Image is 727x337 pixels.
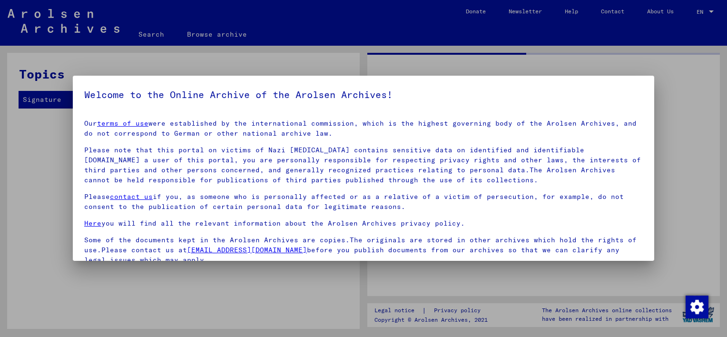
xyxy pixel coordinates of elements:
[84,119,643,139] p: Our were established by the international commission, which is the highest governing body of the ...
[84,235,643,265] p: Some of the documents kept in the Arolsen Archives are copies.The originals are stored in other a...
[84,145,643,185] p: Please note that this portal on victims of Nazi [MEDICAL_DATA] contains sensitive data on identif...
[110,192,153,201] a: contact us
[84,219,101,228] a: Here
[187,246,307,254] a: [EMAIL_ADDRESS][DOMAIN_NAME]
[84,87,643,102] h5: Welcome to the Online Archive of the Arolsen Archives!
[686,296,708,318] img: Change consent
[97,119,148,128] a: terms of use
[84,192,643,212] p: Please if you, as someone who is personally affected or as a relative of a victim of persecution,...
[84,218,643,228] p: you will find all the relevant information about the Arolsen Archives privacy policy.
